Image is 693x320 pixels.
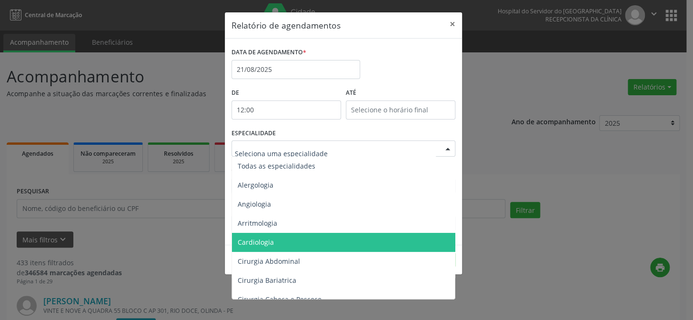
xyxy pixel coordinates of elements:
[346,86,455,100] label: ATÉ
[238,276,296,285] span: Cirurgia Bariatrica
[238,295,321,304] span: Cirurgia Cabeça e Pescoço
[238,219,277,228] span: Arritmologia
[231,45,306,60] label: DATA DE AGENDAMENTO
[443,12,462,36] button: Close
[238,200,271,209] span: Angiologia
[238,161,315,170] span: Todas as especialidades
[231,86,341,100] label: De
[238,180,273,190] span: Alergologia
[231,126,276,141] label: ESPECIALIDADE
[238,257,300,266] span: Cirurgia Abdominal
[231,19,341,31] h5: Relatório de agendamentos
[235,144,436,163] input: Seleciona uma especialidade
[346,100,455,120] input: Selecione o horário final
[231,60,360,79] input: Selecione uma data ou intervalo
[238,238,274,247] span: Cardiologia
[231,100,341,120] input: Selecione o horário inicial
